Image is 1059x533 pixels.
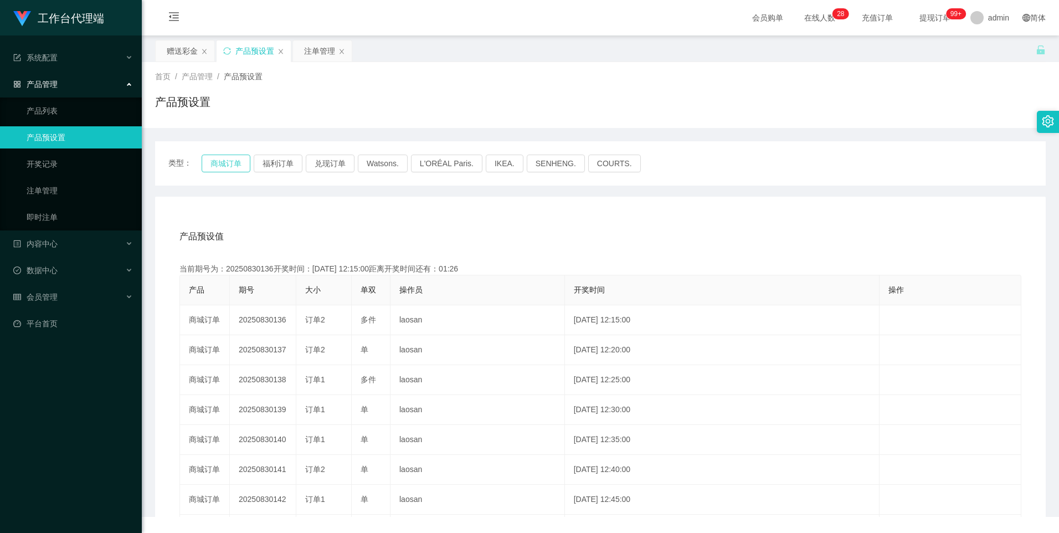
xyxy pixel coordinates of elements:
td: [DATE] 12:30:00 [565,395,880,425]
button: 福利订单 [254,155,302,172]
td: [DATE] 12:15:00 [565,305,880,335]
span: 产品管理 [182,72,213,81]
button: COURTS. [588,155,641,172]
td: 20250830140 [230,425,296,455]
button: 兑现订单 [306,155,354,172]
span: 操作 [888,285,904,294]
span: 订单2 [305,465,325,474]
i: 图标: unlock [1036,45,1046,55]
td: 商城订单 [180,365,230,395]
h1: 产品预设置 [155,94,210,110]
td: laosan [390,455,565,485]
span: 多件 [361,375,376,384]
td: 20250830139 [230,395,296,425]
span: 单 [361,495,368,504]
i: 图标: close [277,48,284,55]
div: 注单管理 [304,40,335,61]
span: 单 [361,465,368,474]
div: 当前期号为：20250830136开奖时间：[DATE] 12:15:00距离开奖时间还有：01:26 [179,263,1021,275]
span: 单双 [361,285,376,294]
td: laosan [390,395,565,425]
a: 即时注单 [27,206,133,228]
span: 充值订单 [856,14,898,22]
span: 会员管理 [13,293,58,301]
td: 20250830138 [230,365,296,395]
i: 图标: global [1022,14,1030,22]
a: 工作台代理端 [13,13,104,22]
span: 数据中心 [13,266,58,275]
h1: 工作台代理端 [38,1,104,36]
span: 单 [361,435,368,444]
div: 产品预设置 [235,40,274,61]
i: 图标: sync [223,47,231,55]
img: logo.9652507e.png [13,11,31,27]
td: [DATE] 12:35:00 [565,425,880,455]
span: 订单2 [305,345,325,354]
td: 商城订单 [180,485,230,515]
td: [DATE] 12:45:00 [565,485,880,515]
td: 商城订单 [180,455,230,485]
i: 图标: appstore-o [13,80,21,88]
td: [DATE] 12:40:00 [565,455,880,485]
td: laosan [390,425,565,455]
span: 大小 [305,285,321,294]
i: 图标: check-circle-o [13,266,21,274]
span: / [175,72,177,81]
td: 商城订单 [180,335,230,365]
i: 图标: form [13,54,21,61]
span: 多件 [361,315,376,324]
td: 商城订单 [180,395,230,425]
td: 20250830136 [230,305,296,335]
span: 开奖时间 [574,285,605,294]
span: 订单2 [305,315,325,324]
td: 商城订单 [180,305,230,335]
span: 产品 [189,285,204,294]
span: / [217,72,219,81]
span: 系统配置 [13,53,58,62]
i: 图标: menu-fold [155,1,193,36]
td: 商城订单 [180,425,230,455]
sup: 1016 [946,8,966,19]
a: 注单管理 [27,180,133,202]
span: 订单1 [305,435,325,444]
span: 在线人数 [799,14,841,22]
i: 图标: close [338,48,345,55]
i: 图标: setting [1042,115,1054,127]
button: Watsons. [358,155,408,172]
td: 20250830142 [230,485,296,515]
td: laosan [390,365,565,395]
p: 2 [837,8,841,19]
button: SENHENG. [527,155,585,172]
span: 类型： [168,155,202,172]
sup: 28 [832,8,849,19]
td: [DATE] 12:25:00 [565,365,880,395]
div: 2021 [151,492,1050,504]
span: 订单1 [305,375,325,384]
td: 20250830141 [230,455,296,485]
span: 产品预设置 [224,72,263,81]
a: 产品预设置 [27,126,133,148]
span: 提现订单 [914,14,956,22]
button: L'ORÉAL Paris. [411,155,482,172]
span: 内容中心 [13,239,58,248]
div: 赠送彩金 [167,40,198,61]
td: 20250830137 [230,335,296,365]
span: 产品管理 [13,80,58,89]
td: laosan [390,305,565,335]
button: 商城订单 [202,155,250,172]
span: 订单1 [305,405,325,414]
span: 首页 [155,72,171,81]
td: laosan [390,335,565,365]
span: 产品预设值 [179,230,224,243]
span: 操作员 [399,285,423,294]
a: 图标: dashboard平台首页 [13,312,133,335]
span: 期号 [239,285,254,294]
span: 单 [361,345,368,354]
i: 图标: close [201,48,208,55]
td: [DATE] 12:20:00 [565,335,880,365]
button: IKEA. [486,155,523,172]
i: 图标: profile [13,240,21,248]
a: 产品列表 [27,100,133,122]
a: 开奖记录 [27,153,133,175]
p: 8 [841,8,845,19]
